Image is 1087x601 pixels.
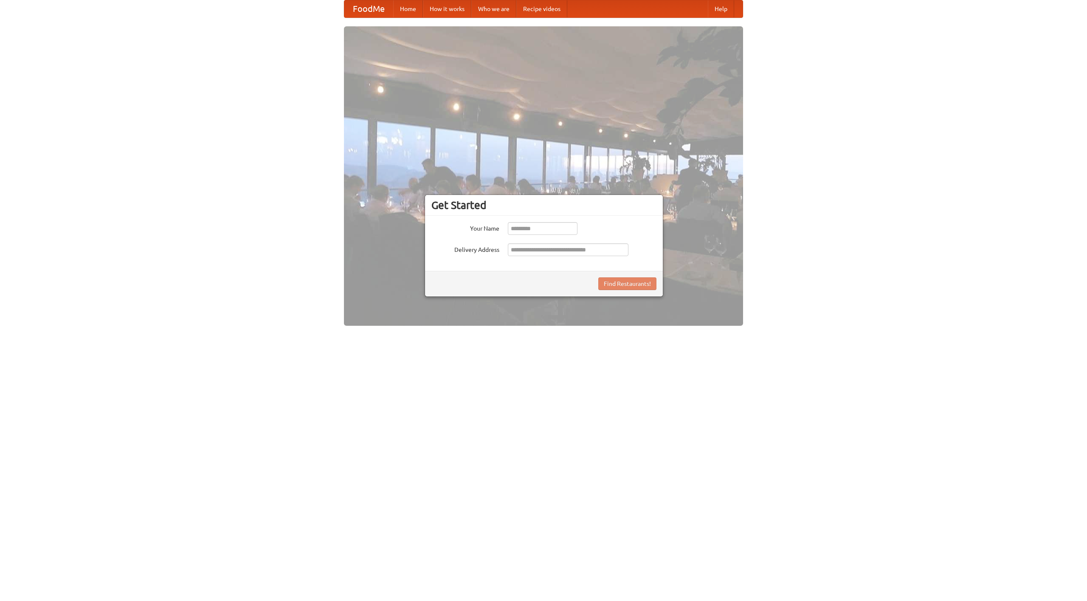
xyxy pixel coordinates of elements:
a: Help [708,0,734,17]
a: Who we are [471,0,516,17]
label: Your Name [431,222,499,233]
a: FoodMe [344,0,393,17]
button: Find Restaurants! [598,277,656,290]
a: How it works [423,0,471,17]
label: Delivery Address [431,243,499,254]
a: Recipe videos [516,0,567,17]
h3: Get Started [431,199,656,212]
a: Home [393,0,423,17]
